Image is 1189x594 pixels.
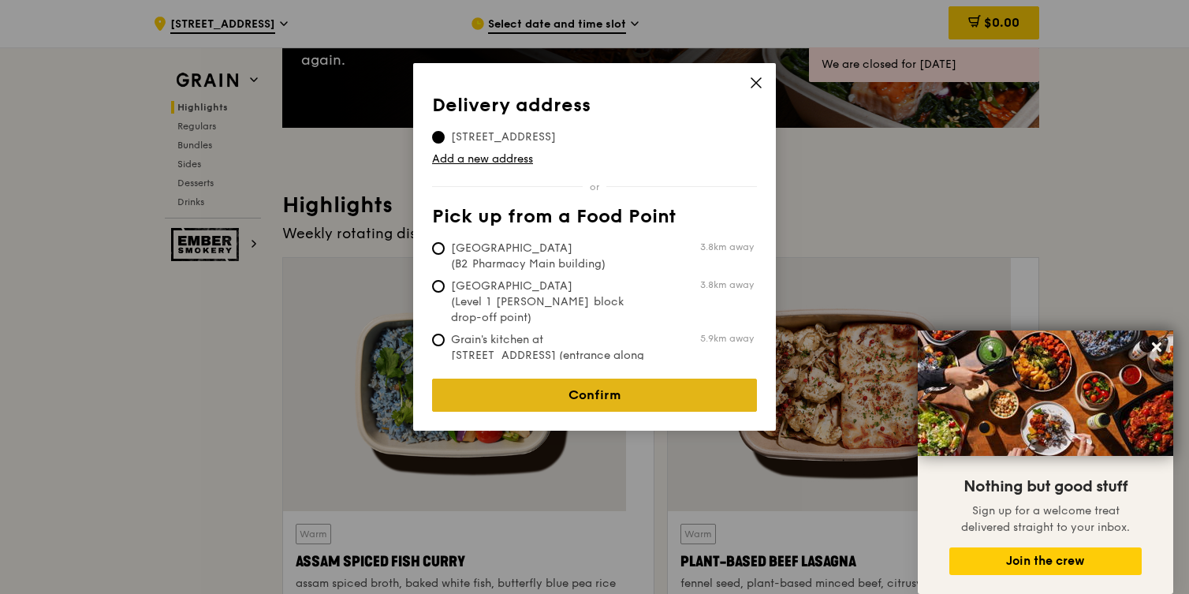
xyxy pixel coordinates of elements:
[1144,334,1169,360] button: Close
[432,379,757,412] a: Confirm
[432,206,757,234] th: Pick up from a Food Point
[432,131,445,144] input: [STREET_ADDRESS]
[432,334,445,346] input: Grain's kitchen at [STREET_ADDRESS] (entrance along [PERSON_NAME][GEOGRAPHIC_DATA])5.9km away
[432,278,667,326] span: [GEOGRAPHIC_DATA] (Level 1 [PERSON_NAME] block drop-off point)
[700,241,754,253] span: 3.8km away
[432,129,575,145] span: [STREET_ADDRESS]
[700,278,754,291] span: 3.8km away
[432,241,667,272] span: [GEOGRAPHIC_DATA] (B2 Pharmacy Main building)
[961,504,1130,534] span: Sign up for a welcome treat delivered straight to your inbox.
[918,331,1173,456] img: DSC07876-Edit02-Large.jpeg
[949,547,1142,575] button: Join the crew
[432,242,445,255] input: [GEOGRAPHIC_DATA] (B2 Pharmacy Main building)3.8km away
[700,332,754,345] span: 5.9km away
[432,280,445,293] input: [GEOGRAPHIC_DATA] (Level 1 [PERSON_NAME] block drop-off point)3.8km away
[432,95,757,123] th: Delivery address
[432,151,757,167] a: Add a new address
[432,332,667,395] span: Grain's kitchen at [STREET_ADDRESS] (entrance along [PERSON_NAME][GEOGRAPHIC_DATA])
[963,477,1127,496] span: Nothing but good stuff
